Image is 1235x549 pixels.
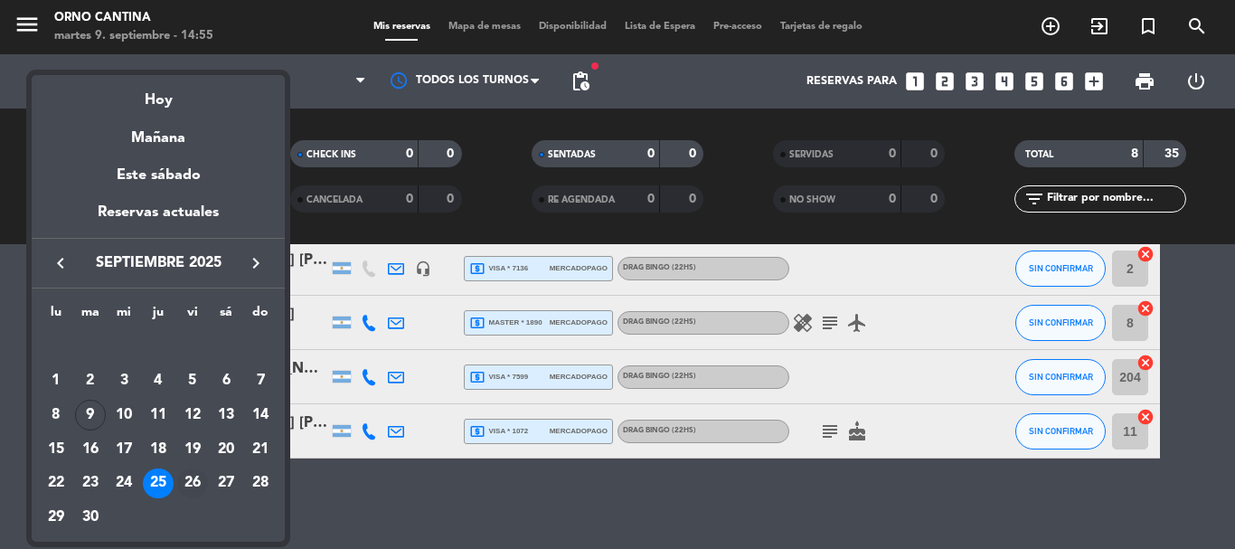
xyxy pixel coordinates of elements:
td: 17 de septiembre de 2025 [107,432,141,467]
td: 10 de septiembre de 2025 [107,398,141,432]
div: 20 [211,434,241,465]
div: 16 [75,434,106,465]
td: 8 de septiembre de 2025 [39,398,73,432]
td: 19 de septiembre de 2025 [175,432,210,467]
div: 1 [41,365,71,396]
th: jueves [141,302,175,330]
div: 19 [177,434,208,465]
td: 13 de septiembre de 2025 [210,398,244,432]
div: 28 [245,469,276,499]
th: viernes [175,302,210,330]
div: 13 [211,400,241,431]
div: 2 [75,365,106,396]
div: 17 [108,434,139,465]
td: 29 de septiembre de 2025 [39,500,73,535]
td: 18 de septiembre de 2025 [141,432,175,467]
div: 15 [41,434,71,465]
i: keyboard_arrow_left [50,252,71,274]
td: 16 de septiembre de 2025 [73,432,108,467]
td: 21 de septiembre de 2025 [243,432,278,467]
div: 22 [41,469,71,499]
td: 5 de septiembre de 2025 [175,364,210,399]
div: Mañana [32,113,285,150]
div: 8 [41,400,71,431]
div: 6 [211,365,241,396]
td: 9 de septiembre de 2025 [73,398,108,432]
td: 27 de septiembre de 2025 [210,467,244,501]
div: Este sábado [32,150,285,201]
div: 3 [108,365,139,396]
td: 11 de septiembre de 2025 [141,398,175,432]
td: 20 de septiembre de 2025 [210,432,244,467]
th: miércoles [107,302,141,330]
th: martes [73,302,108,330]
span: septiembre 2025 [77,251,240,275]
td: 24 de septiembre de 2025 [107,467,141,501]
div: 10 [108,400,139,431]
th: domingo [243,302,278,330]
div: Reservas actuales [32,201,285,238]
td: 23 de septiembre de 2025 [73,467,108,501]
i: keyboard_arrow_right [245,252,267,274]
button: keyboard_arrow_left [44,251,77,275]
div: 26 [177,469,208,499]
td: 4 de septiembre de 2025 [141,364,175,399]
td: 30 de septiembre de 2025 [73,500,108,535]
div: 12 [177,400,208,431]
div: 5 [177,365,208,396]
div: 14 [245,400,276,431]
th: sábado [210,302,244,330]
div: 18 [143,434,174,465]
td: 28 de septiembre de 2025 [243,467,278,501]
div: 25 [143,469,174,499]
div: 27 [211,469,241,499]
div: 24 [108,469,139,499]
div: 21 [245,434,276,465]
div: 30 [75,502,106,533]
td: 22 de septiembre de 2025 [39,467,73,501]
td: 15 de septiembre de 2025 [39,432,73,467]
td: 26 de septiembre de 2025 [175,467,210,501]
td: SEP. [39,330,278,364]
th: lunes [39,302,73,330]
div: Hoy [32,75,285,112]
div: 11 [143,400,174,431]
td: 7 de septiembre de 2025 [243,364,278,399]
td: 3 de septiembre de 2025 [107,364,141,399]
td: 12 de septiembre de 2025 [175,398,210,432]
td: 1 de septiembre de 2025 [39,364,73,399]
div: 7 [245,365,276,396]
div: 29 [41,502,71,533]
button: keyboard_arrow_right [240,251,272,275]
td: 6 de septiembre de 2025 [210,364,244,399]
td: 2 de septiembre de 2025 [73,364,108,399]
div: 4 [143,365,174,396]
td: 14 de septiembre de 2025 [243,398,278,432]
div: 9 [75,400,106,431]
td: 25 de septiembre de 2025 [141,467,175,501]
div: 23 [75,469,106,499]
